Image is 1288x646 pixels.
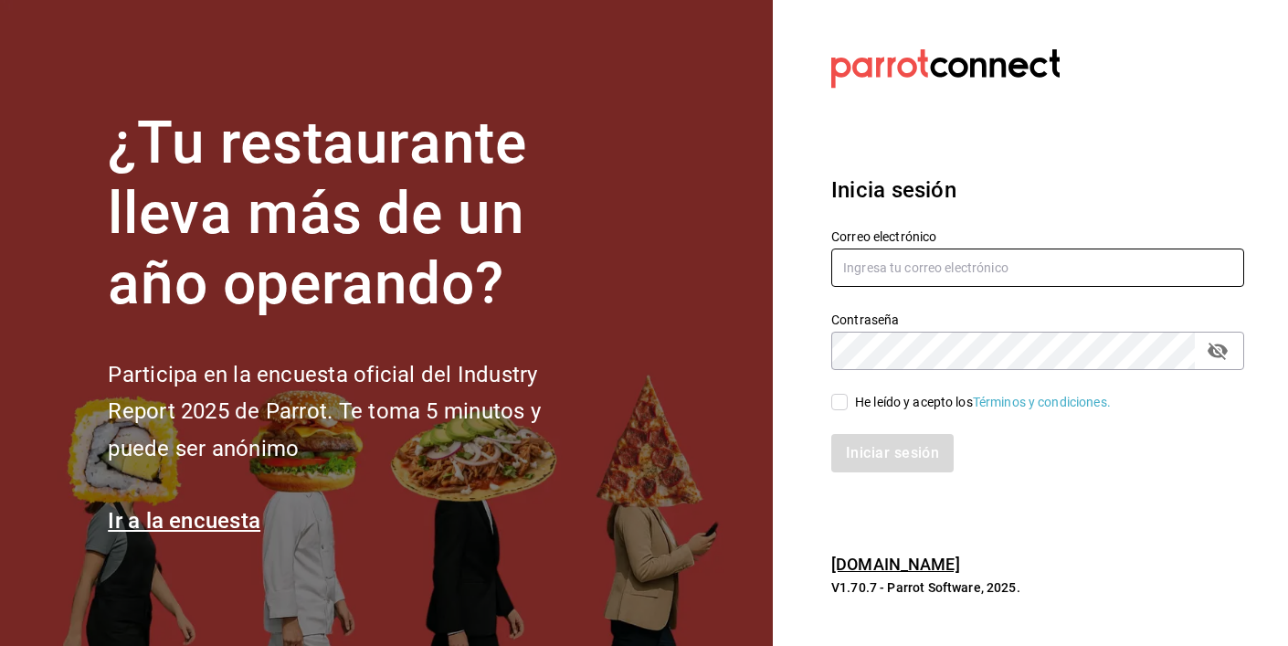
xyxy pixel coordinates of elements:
[855,393,1111,412] div: He leído y acepto los
[831,249,1244,287] input: Ingresa tu correo electrónico
[973,395,1111,409] a: Términos y condiciones.
[831,174,1244,207] h3: Inicia sesión
[1202,335,1233,366] button: passwordField
[108,109,601,319] h1: ¿Tu restaurante lleva más de un año operando?
[831,230,1244,243] label: Correo electrónico
[108,356,601,468] h2: Participa en la encuesta oficial del Industry Report 2025 de Parrot. Te toma 5 minutos y puede se...
[108,508,260,534] a: Ir a la encuesta
[831,313,1244,326] label: Contraseña
[831,578,1244,597] p: V1.70.7 - Parrot Software, 2025.
[831,555,960,574] a: [DOMAIN_NAME]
